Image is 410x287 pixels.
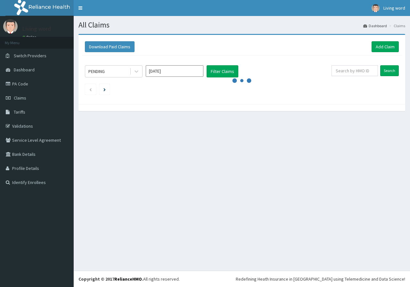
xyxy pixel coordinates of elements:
[78,21,405,29] h1: All Claims
[372,4,380,12] img: User Image
[14,95,26,101] span: Claims
[114,276,142,282] a: RelianceHMO
[14,53,46,59] span: Switch Providers
[89,86,92,92] a: Previous page
[146,65,203,77] input: Select Month and Year
[103,86,106,92] a: Next page
[380,65,399,76] input: Search
[78,276,143,282] strong: Copyright © 2017 .
[372,41,399,52] a: Add Claim
[232,71,251,90] svg: audio-loading
[363,23,387,28] a: Dashboard
[85,41,135,52] button: Download Paid Claims
[88,68,105,75] div: PENDING
[14,109,25,115] span: Tariffs
[332,65,378,76] input: Search by HMO ID
[236,276,405,282] div: Redefining Heath Insurance in [GEOGRAPHIC_DATA] using Telemedicine and Data Science!
[22,26,51,32] p: Living word
[14,67,35,73] span: Dashboard
[383,5,405,11] span: Living word
[22,35,38,39] a: Online
[74,271,410,287] footer: All rights reserved.
[3,19,18,34] img: User Image
[388,23,405,28] li: Claims
[207,65,238,77] button: Filter Claims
